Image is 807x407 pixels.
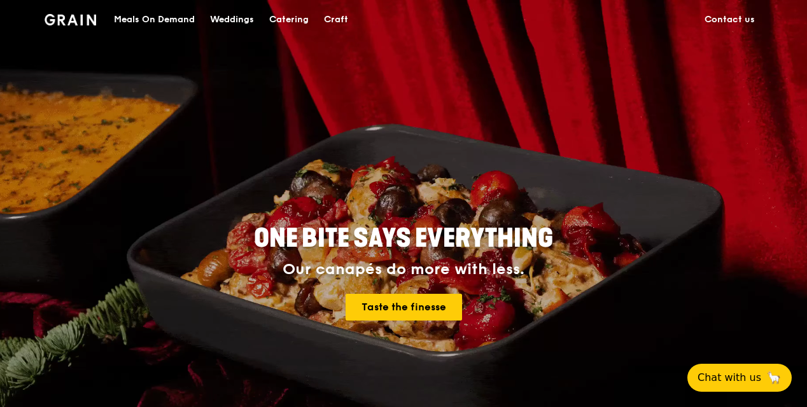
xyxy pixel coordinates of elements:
[697,1,762,39] a: Contact us
[346,294,462,321] a: Taste the finesse
[316,1,356,39] a: Craft
[174,261,633,279] div: Our canapés do more with less.
[210,1,254,39] div: Weddings
[269,1,309,39] div: Catering
[687,364,792,392] button: Chat with us🦙
[766,370,782,385] span: 🦙
[45,14,96,25] img: Grain
[262,1,316,39] a: Catering
[324,1,348,39] div: Craft
[698,370,761,385] span: Chat with us
[254,223,553,254] span: ONE BITE SAYS EVERYTHING
[114,1,195,39] div: Meals On Demand
[202,1,262,39] a: Weddings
